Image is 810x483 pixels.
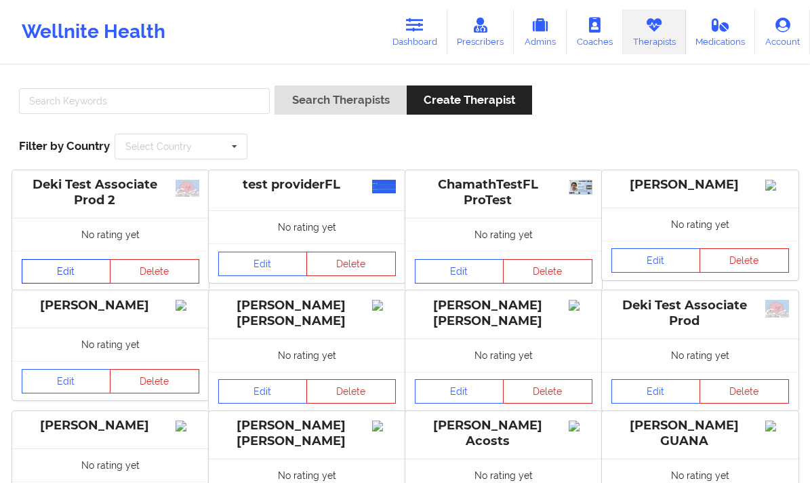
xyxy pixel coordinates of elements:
[218,177,396,193] div: test providerFL
[209,339,405,372] div: No rating yet
[12,218,209,251] div: No rating yet
[569,300,592,311] img: Image%2Fplaceholer-image.png
[12,448,209,482] div: No rating yet
[218,418,396,449] div: [PERSON_NAME] [PERSON_NAME]
[176,300,199,311] img: Image%2Fplaceholer-image.png
[415,177,592,208] div: ChamathTestFL ProTest
[602,339,798,372] div: No rating yet
[176,180,199,197] img: 5653d1f3-86c2-4ef3-afae-609c2ce73df3_39d83414971b4f70722b9d50b2dbfb4f.jpg
[110,259,199,284] button: Delete
[12,328,209,361] div: No rating yet
[407,85,532,115] button: Create Therapist
[22,369,111,393] a: Edit
[19,88,270,114] input: Search Keywords
[602,208,798,241] div: No rating yet
[275,85,406,115] button: Search Therapists
[765,300,789,317] img: ea489772-b9ae-4920-8de1-927347b2eaab_39d83414971b4f70722b9d50b2dbfb4f.jpg
[415,418,592,449] div: [PERSON_NAME] Acosts
[569,421,592,431] img: Image%2Fplaceholer-image.png
[19,139,110,153] span: Filter by Country
[611,248,701,273] a: Edit
[306,252,396,276] button: Delete
[686,9,756,54] a: Medications
[567,9,623,54] a: Coaches
[372,180,396,193] img: cdb9d9bb-82b2-4526-ba6e-04111ff9b40e_Screenshot_2025-01-22_234401.png
[755,9,810,54] a: Account
[623,9,686,54] a: Therapists
[447,9,514,54] a: Prescribers
[700,379,789,404] button: Delete
[382,9,447,54] a: Dashboard
[372,421,396,431] img: Image%2Fplaceholer-image.png
[700,248,789,273] button: Delete
[22,259,111,284] a: Edit
[22,177,199,208] div: Deki Test Associate Prod 2
[22,298,199,313] div: [PERSON_NAME]
[765,180,789,191] img: Image%2Fplaceholer-image.png
[110,369,199,393] button: Delete
[125,142,192,151] div: Select Country
[611,298,789,329] div: Deki Test Associate Prod
[503,379,592,404] button: Delete
[514,9,567,54] a: Admins
[415,298,592,329] div: [PERSON_NAME] [PERSON_NAME]
[218,379,308,404] a: Edit
[611,379,701,404] a: Edit
[611,418,789,449] div: [PERSON_NAME] GUANA
[405,218,602,251] div: No rating yet
[176,421,199,431] img: Image%2Fplaceholer-image.png
[415,379,504,404] a: Edit
[22,418,199,433] div: [PERSON_NAME]
[405,339,602,372] div: No rating yet
[209,210,405,244] div: No rating yet
[218,252,308,276] a: Edit
[611,177,789,193] div: [PERSON_NAME]
[569,180,592,195] img: 4313de8e-c980-47be-b714-049a30332738_uk-id-card-for-over-18s-2025.png
[372,300,396,311] img: Image%2Fplaceholer-image.png
[765,421,789,431] img: Image%2Fplaceholer-image.png
[306,379,396,404] button: Delete
[415,259,504,284] a: Edit
[503,259,592,284] button: Delete
[218,298,396,329] div: [PERSON_NAME] [PERSON_NAME]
